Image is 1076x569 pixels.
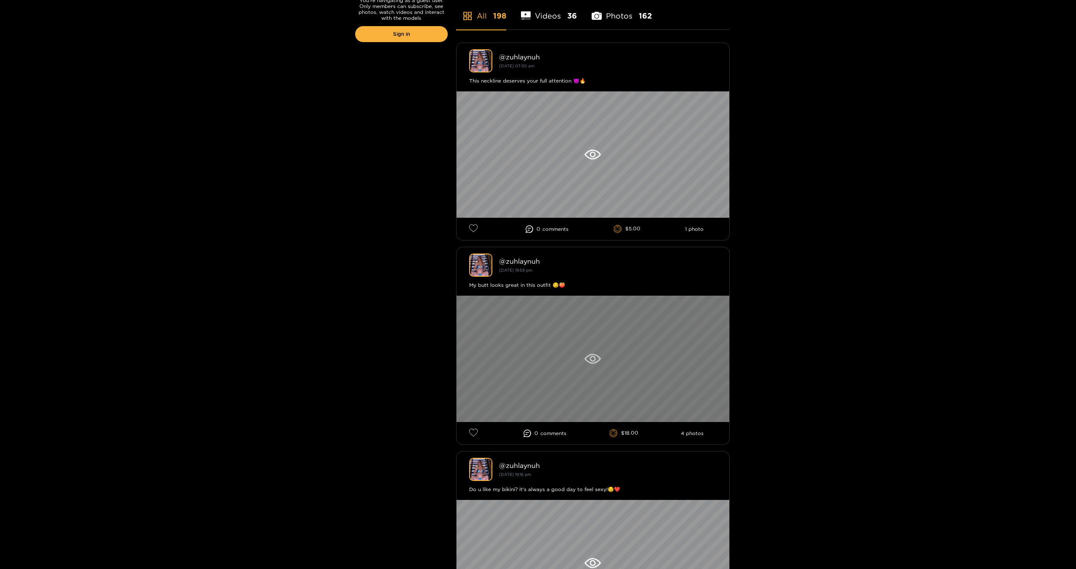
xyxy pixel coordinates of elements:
[469,49,492,72] img: zuhlaynuh
[540,430,566,436] span: comment s
[355,26,448,42] a: Sign in
[523,430,566,437] li: 0
[499,257,717,265] div: @ zuhlaynuh
[499,53,717,61] div: @ zuhlaynuh
[526,225,569,233] li: 0
[462,11,473,21] span: appstore
[469,458,492,481] img: zuhlaynuh
[685,226,704,232] li: 1 photo
[499,462,717,469] div: @ zuhlaynuh
[469,254,492,277] img: zuhlaynuh
[469,77,717,85] div: This neckline deserves your full attention 😈🔥
[499,268,532,272] small: [DATE] 19:59 pm
[542,226,569,232] span: comment s
[469,485,717,494] div: Do u like my bikini? it's always a good day to feel sexy!😏❤️
[567,11,577,21] span: 36
[614,225,640,233] li: $5.00
[639,11,652,21] span: 162
[469,281,717,289] div: My butt looks great in this outfit 😏🍑
[499,472,531,477] small: [DATE] 19:18 pm
[681,430,704,436] li: 4 photos
[493,11,506,21] span: 198
[609,429,638,438] li: $18.00
[499,64,534,68] small: [DATE] 07:30 am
